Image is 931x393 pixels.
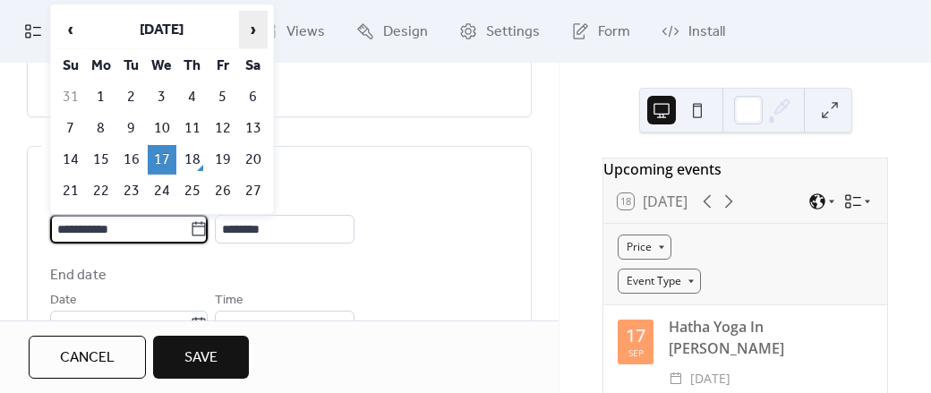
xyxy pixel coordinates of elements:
[239,82,268,112] td: 6
[669,317,784,358] a: Hatha Yoga In [PERSON_NAME]
[148,114,176,143] td: 10
[117,176,146,206] td: 23
[87,51,115,81] th: Mo
[486,21,540,43] span: Settings
[87,82,115,112] td: 1
[117,145,146,175] td: 16
[56,82,85,112] td: 31
[209,208,237,237] td: 3
[209,51,237,81] th: Fr
[603,158,887,180] div: Upcoming events
[60,347,115,369] span: Cancel
[239,51,268,81] th: Sa
[87,208,115,237] td: 29
[117,82,146,112] td: 2
[239,176,268,206] td: 27
[286,21,325,43] span: Views
[29,336,146,379] button: Cancel
[56,176,85,206] td: 21
[117,114,146,143] td: 9
[178,114,207,143] td: 11
[87,176,115,206] td: 22
[209,114,237,143] td: 12
[239,208,268,237] td: 4
[153,336,249,379] button: Save
[239,114,268,143] td: 13
[178,51,207,81] th: Th
[209,176,237,206] td: 26
[215,290,243,312] span: Time
[87,114,115,143] td: 8
[117,51,146,81] th: Tu
[246,7,338,56] a: Views
[56,145,85,175] td: 14
[117,208,146,237] td: 30
[56,51,85,81] th: Su
[56,208,85,237] td: 28
[56,114,85,143] td: 7
[87,11,237,49] th: [DATE]
[383,21,428,43] span: Design
[343,7,441,56] a: Design
[690,368,730,389] span: [DATE]
[598,21,630,43] span: Form
[669,368,683,389] div: ​
[178,176,207,206] td: 25
[148,51,176,81] th: We
[57,12,84,47] span: ‹
[446,7,553,56] a: Settings
[148,82,176,112] td: 3
[558,7,644,56] a: Form
[240,12,267,47] span: ›
[178,208,207,237] td: 2
[184,347,218,369] span: Save
[239,145,268,175] td: 20
[148,208,176,237] td: 1
[148,145,176,175] td: 17
[688,21,725,43] span: Install
[11,7,129,56] a: My Events
[209,82,237,112] td: 5
[50,290,77,312] span: Date
[87,145,115,175] td: 15
[148,176,176,206] td: 24
[209,145,237,175] td: 19
[178,145,207,175] td: 18
[648,7,739,56] a: Install
[626,327,645,345] div: 17
[178,82,207,112] td: 4
[50,265,107,286] div: End date
[628,348,644,357] div: Sep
